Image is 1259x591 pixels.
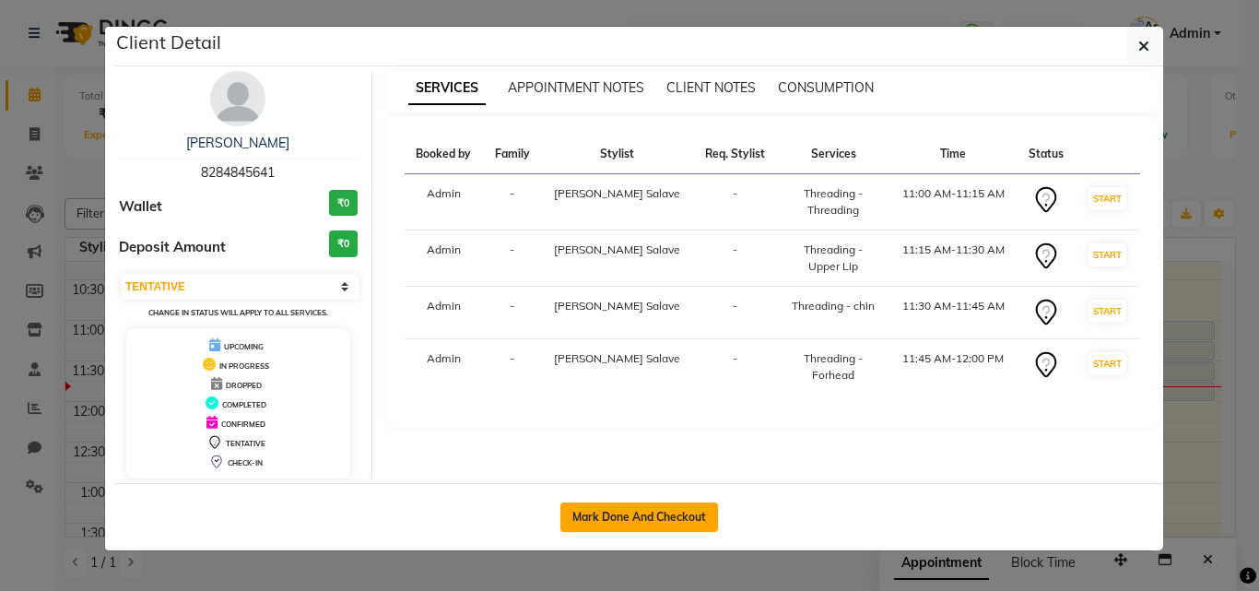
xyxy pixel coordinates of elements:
[788,298,879,314] div: Threading - chin
[219,361,269,371] span: IN PROGRESS
[405,230,484,287] td: Admin
[408,72,486,105] span: SERVICES
[788,350,879,384] div: Threading - Forhead
[778,79,874,96] span: CONSUMPTION
[329,190,358,217] h3: ₹0
[693,287,777,339] td: -
[1088,243,1126,266] button: START
[210,71,265,126] img: avatar
[329,230,358,257] h3: ₹0
[693,174,777,230] td: -
[666,79,756,96] span: CLIENT NOTES
[777,135,890,174] th: Services
[222,400,266,409] span: COMPLETED
[1088,300,1126,323] button: START
[508,79,644,96] span: APPOINTMENT NOTES
[224,342,264,351] span: UPCOMING
[693,230,777,287] td: -
[405,135,484,174] th: Booked by
[405,287,484,339] td: Admin
[554,351,680,365] span: [PERSON_NAME] Salave
[1088,187,1126,210] button: START
[542,135,693,174] th: Stylist
[693,339,777,396] td: -
[560,502,718,532] button: Mark Done And Checkout
[483,135,541,174] th: Family
[405,174,484,230] td: Admin
[693,135,777,174] th: Req. Stylist
[148,308,328,317] small: Change in status will apply to all services.
[226,381,262,390] span: DROPPED
[483,339,541,396] td: -
[889,174,1017,230] td: 11:00 AM-11:15 AM
[889,339,1017,396] td: 11:45 AM-12:00 PM
[119,237,226,258] span: Deposit Amount
[483,230,541,287] td: -
[483,174,541,230] td: -
[788,242,879,275] div: Threading - Upper Lip
[554,299,680,313] span: [PERSON_NAME] Salave
[186,135,289,151] a: [PERSON_NAME]
[405,339,484,396] td: Admin
[889,135,1017,174] th: Time
[483,287,541,339] td: -
[889,287,1017,339] td: 11:30 AM-11:45 AM
[889,230,1017,287] td: 11:15 AM-11:30 AM
[554,242,680,256] span: [PERSON_NAME] Salave
[116,29,221,56] h5: Client Detail
[119,196,162,218] span: Wallet
[228,458,263,467] span: CHECK-IN
[788,185,879,219] div: Threading - Threading
[1017,135,1075,174] th: Status
[226,439,265,448] span: TENTATIVE
[1088,352,1126,375] button: START
[554,186,680,200] span: [PERSON_NAME] Salave
[201,164,275,181] span: 8284845641
[221,420,265,429] span: CONFIRMED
